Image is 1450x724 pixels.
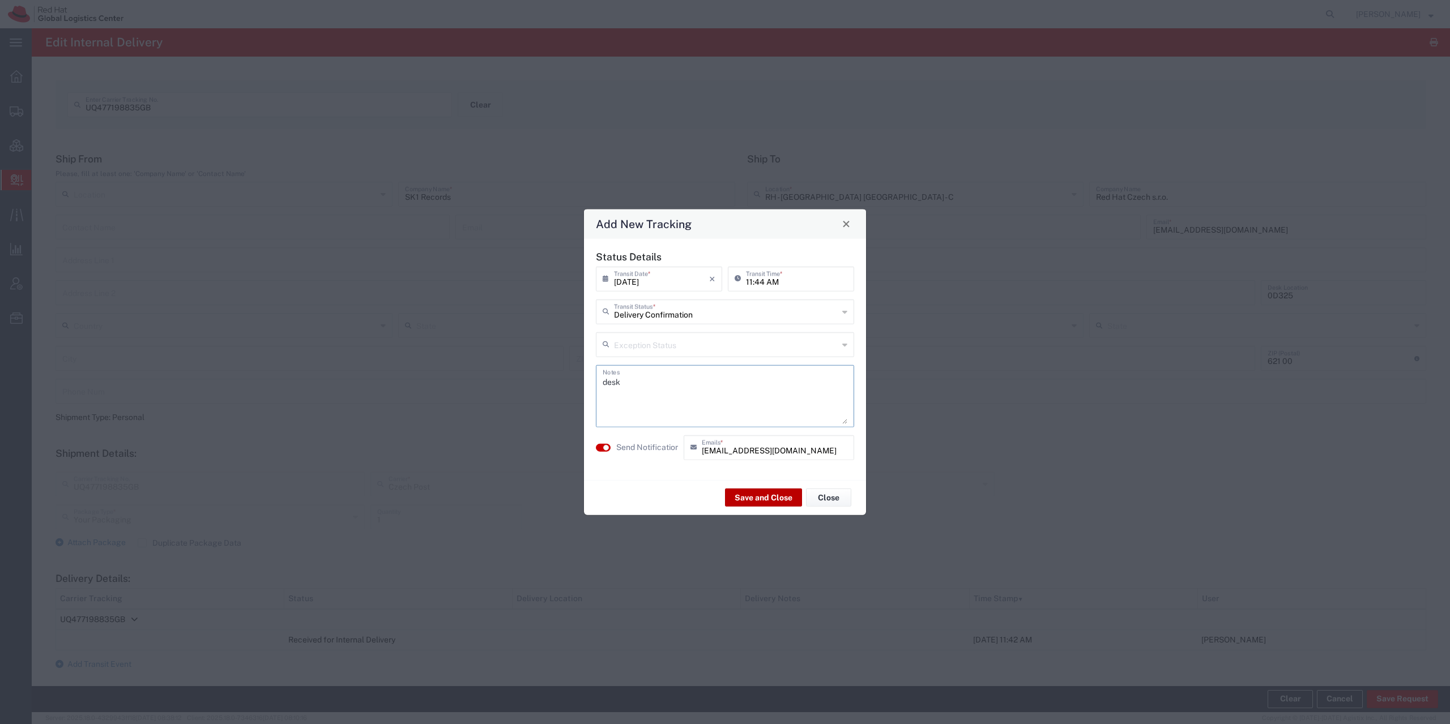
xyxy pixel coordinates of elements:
[616,442,678,453] agx-label: Send Notification
[806,489,851,507] button: Close
[596,250,854,262] h5: Status Details
[838,216,854,232] button: Close
[596,216,692,232] h4: Add New Tracking
[725,489,802,507] button: Save and Close
[709,269,715,288] i: ×
[616,442,680,453] label: Send Notification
